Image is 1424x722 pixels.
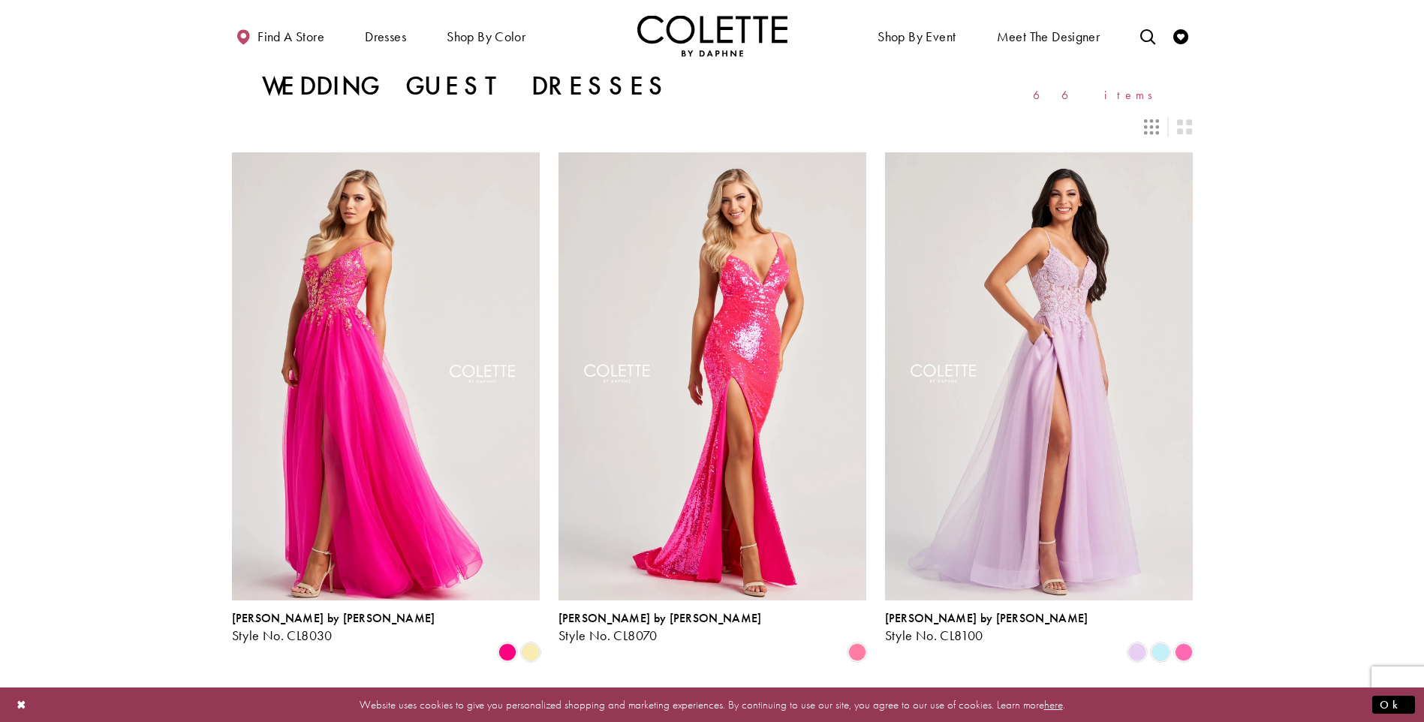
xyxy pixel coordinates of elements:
[1136,15,1159,56] a: Toggle search
[1177,119,1192,134] span: Switch layout to 2 columns
[1170,15,1192,56] a: Check Wishlist
[1175,643,1193,661] i: Pink
[1144,119,1159,134] span: Switch layout to 3 columns
[878,29,956,44] span: Shop By Event
[522,643,540,661] i: Sunshine
[637,15,787,56] img: Colette by Daphne
[874,15,959,56] span: Shop By Event
[447,29,525,44] span: Shop by color
[1033,89,1163,101] span: 66 items
[365,29,406,44] span: Dresses
[108,694,1316,714] p: Website uses cookies to give you personalized shopping and marketing experiences. By continuing t...
[885,152,1193,600] a: Visit Colette by Daphne Style No. CL8100 Page
[232,610,435,626] span: [PERSON_NAME] by [PERSON_NAME]
[885,612,1088,643] div: Colette by Daphne Style No. CL8100
[232,627,333,644] span: Style No. CL8030
[1372,695,1415,714] button: Submit Dialog
[232,152,540,600] a: Visit Colette by Daphne Style No. CL8030 Page
[257,29,324,44] span: Find a store
[262,71,670,101] h1: Wedding Guest Dresses
[885,610,1088,626] span: [PERSON_NAME] by [PERSON_NAME]
[637,15,787,56] a: Visit Home Page
[558,610,762,626] span: [PERSON_NAME] by [PERSON_NAME]
[9,691,35,717] button: Close Dialog
[848,643,866,661] i: Cotton Candy
[885,627,983,644] span: Style No. CL8100
[232,612,435,643] div: Colette by Daphne Style No. CL8030
[558,627,658,644] span: Style No. CL8070
[1044,696,1063,711] a: here
[1152,643,1170,661] i: Light Blue
[997,29,1100,44] span: Meet the designer
[498,643,516,661] i: Hot Pink
[993,15,1104,56] a: Meet the designer
[558,612,762,643] div: Colette by Daphne Style No. CL8070
[443,15,529,56] span: Shop by color
[223,110,1202,143] div: Layout Controls
[361,15,410,56] span: Dresses
[1128,643,1146,661] i: Lilac
[232,15,328,56] a: Find a store
[558,152,866,600] a: Visit Colette by Daphne Style No. CL8070 Page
